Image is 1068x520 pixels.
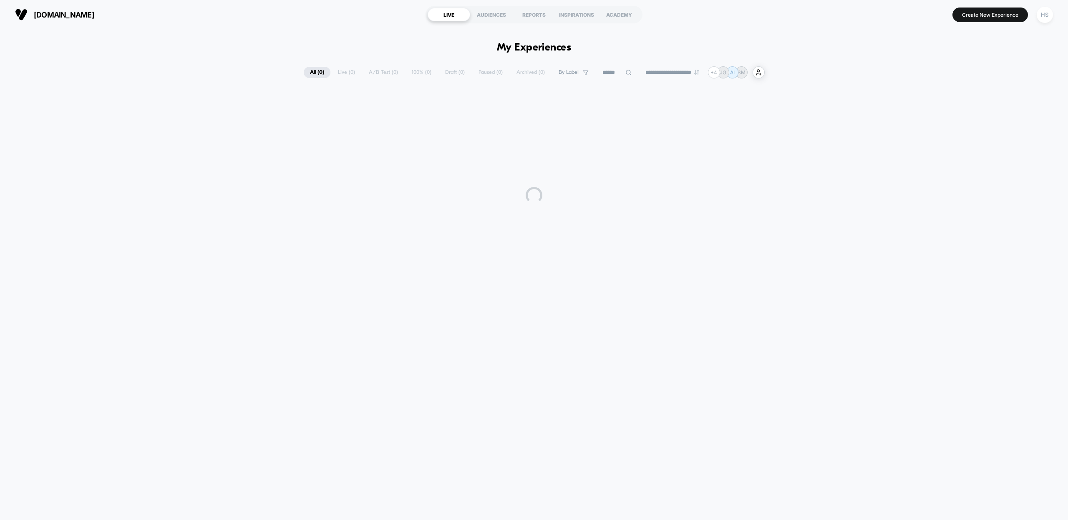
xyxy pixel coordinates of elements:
button: Create New Experience [952,8,1028,22]
span: By Label [559,69,579,76]
span: [DOMAIN_NAME] [34,10,94,19]
div: + 4 [708,66,720,78]
div: INSPIRATIONS [555,8,598,21]
div: HS [1037,7,1053,23]
button: [DOMAIN_NAME] [13,8,97,21]
span: All ( 0 ) [304,67,330,78]
p: SM [738,69,746,76]
img: Visually logo [15,8,28,21]
p: JG [720,69,726,76]
div: AUDIENCES [470,8,513,21]
h1: My Experiences [497,42,572,54]
button: HS [1034,6,1055,23]
div: REPORTS [513,8,555,21]
div: LIVE [428,8,470,21]
img: end [694,70,699,75]
div: ACADEMY [598,8,640,21]
p: AI [730,69,735,76]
